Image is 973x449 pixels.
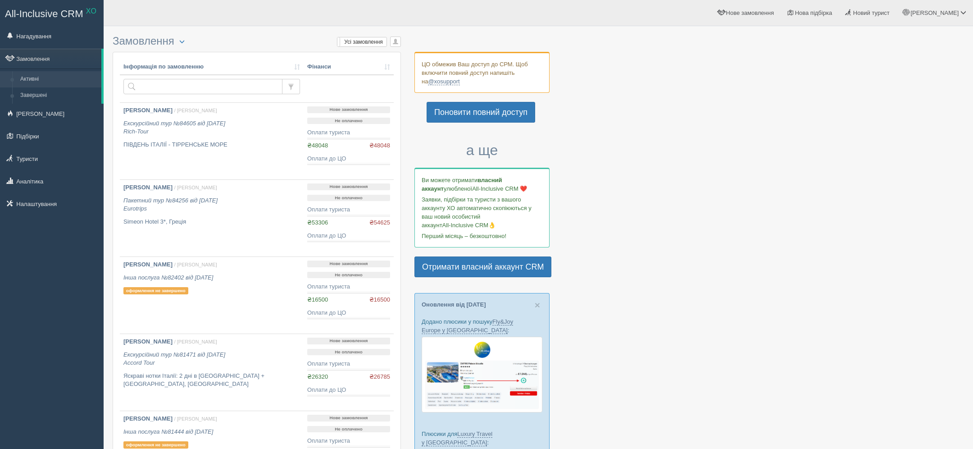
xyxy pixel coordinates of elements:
p: Перший місяць – безкоштовно! [422,232,542,240]
div: Оплати туриста [307,360,390,368]
div: Оплати туриста [307,437,390,445]
p: оформлення не завершено [123,441,188,449]
p: Нове замовлення [307,415,390,422]
span: All-Inclusive CRM [5,8,83,19]
a: Оновлення від [DATE] [422,301,486,308]
span: ₴48048 [307,142,328,149]
span: ₴54625 [369,219,390,227]
span: ₴16500 [307,296,328,303]
b: [PERSON_NAME] [123,261,173,268]
a: [PERSON_NAME] / [PERSON_NAME] Екскурсійний тур №84605 від [DATE]Rich-Tour ПІВДЕНЬ ІТАЛІЇ - ТІРРЕН... [120,103,304,179]
a: [PERSON_NAME] / [PERSON_NAME] Екскурсійний тур №81471 від [DATE]Accord Tour Яскраві нотки Італії:... [120,334,304,411]
i: Пакетний тур №84256 від [DATE] Eurotrips [123,197,218,212]
div: Оплати до ЦО [307,309,390,317]
b: власний аккаунт [422,177,502,192]
p: Не оплачено [307,426,390,433]
a: Fly&Joy Europe у [GEOGRAPHIC_DATA] [422,318,513,334]
b: [PERSON_NAME] [123,415,173,422]
span: All-Inclusive CRM👌 [442,222,496,229]
p: Плюсики для : [422,430,542,447]
span: Новий турист [853,9,890,16]
span: ₴16500 [369,296,390,304]
a: [PERSON_NAME] / [PERSON_NAME] Пакетний тур №84256 від [DATE]Eurotrips Simeon Hotel 3*, Греція [120,180,304,257]
span: Нове замовлення [726,9,774,16]
a: @xosupport [428,78,459,85]
i: Інша послуга №82402 від [DATE] [123,274,213,281]
p: Додано плюсики у пошуку : [422,317,542,334]
span: / [PERSON_NAME] [174,416,217,422]
span: Нова підбірка [795,9,832,16]
span: / [PERSON_NAME] [174,185,217,190]
i: Екскурсійний тур №84605 від [DATE] Rich-Tour [123,120,225,135]
div: ЦО обмежив Ваш доступ до СРМ. Щоб включити повний доступ напишіть на [414,52,550,93]
p: Заявки, підбірки та туристи з вашого аккаунту ХО автоматично скопіюються у ваш новий особистий ак... [422,195,542,229]
span: / [PERSON_NAME] [174,339,217,344]
p: ПІВДЕНЬ ІТАЛІЇ - ТІРРЕНСЬКЕ МОРЕ [123,141,300,149]
a: Активні [16,71,101,87]
h3: Замовлення [113,35,401,47]
a: Поновити повний доступ [427,102,535,123]
div: Оплати туриста [307,206,390,214]
b: [PERSON_NAME] [123,338,173,345]
a: Фінанси [307,63,390,71]
span: ₴48048 [369,142,390,150]
button: Close [535,300,540,310]
a: Інформація по замовленню [123,63,300,71]
p: Яскраві нотки Італії: 2 дні в [GEOGRAPHIC_DATA] + [GEOGRAPHIC_DATA], [GEOGRAPHIC_DATA] [123,372,300,389]
sup: XO [86,7,96,15]
p: Ви можете отримати улюбленої [422,176,542,193]
input: Пошук за номером замовлення, ПІБ або паспортом туриста [123,79,282,94]
p: Не оплачено [307,118,390,124]
img: fly-joy-de-proposal-crm-for-travel-agency.png [422,337,542,412]
div: Оплати туриста [307,283,390,291]
span: / [PERSON_NAME] [174,108,217,113]
span: ₴26785 [369,373,390,381]
p: Не оплачено [307,195,390,202]
div: Оплати до ЦО [307,155,390,163]
p: Нове замовлення [307,106,390,113]
p: Не оплачено [307,349,390,356]
span: / [PERSON_NAME] [174,262,217,267]
b: [PERSON_NAME] [123,184,173,191]
div: Оплати туриста [307,128,390,137]
p: Не оплачено [307,272,390,279]
a: All-Inclusive CRM XO [0,0,103,25]
span: All-Inclusive CRM ❤️ [472,185,527,192]
b: [PERSON_NAME] [123,107,173,114]
p: оформлення не завершено [123,287,188,294]
i: Інша послуга №81444 від [DATE] [123,428,213,435]
span: × [535,300,540,310]
div: Оплати до ЦО [307,232,390,240]
p: Simeon Hotel 3*, Греція [123,218,300,226]
p: Нове замовлення [307,261,390,267]
i: Екскурсійний тур №81471 від [DATE] Accord Tour [123,351,225,367]
label: Усі замовлення [337,37,387,46]
p: Нове замовлення [307,183,390,190]
a: Luxury Travel у [GEOGRAPHIC_DATA] [422,431,492,446]
span: [PERSON_NAME] [910,9,959,16]
span: ₴53306 [307,219,328,226]
div: Оплати до ЦО [307,386,390,394]
span: ₴26320 [307,373,328,380]
p: Нове замовлення [307,338,390,344]
a: Завершені [16,87,101,104]
a: [PERSON_NAME] / [PERSON_NAME] Інша послуга №82402 від [DATE] оформлення не завершено [120,257,304,334]
a: Отримати власний аккаунт CRM [414,257,551,277]
h3: а ще [414,142,550,158]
